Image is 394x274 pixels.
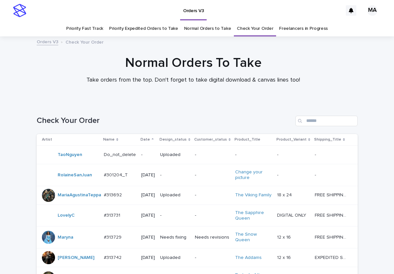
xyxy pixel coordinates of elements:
[37,186,358,205] tr: MariaAgustinaTeppa #313692#313692 [DATE]Uploaded-The Viking Family 18 x 2418 x 24 FREE SHIPPING -...
[184,21,231,36] a: Normal Orders to Take
[37,226,358,248] tr: Maryna #313729#313729 [DATE]Needs fixingNeeds revisionsThe Snow Queen 12 x 1612 x 16 FREE SHIPPIN...
[235,169,272,181] a: Change your picture
[160,152,190,158] p: Uploaded
[58,172,92,178] a: RolaineSanJuan
[279,21,328,36] a: Freelancers in Progress
[58,235,73,240] a: Maryna
[277,211,308,218] p: DIGITAL ONLY
[235,255,262,261] a: The Addams
[235,232,272,243] a: The Snow Queen
[33,55,354,71] h1: Normal Orders To Take
[195,152,230,158] p: -
[141,235,155,240] p: [DATE]
[141,213,155,218] p: [DATE]
[104,191,123,198] p: #313692
[58,152,82,158] a: TaoNguyen
[37,248,358,267] tr: [PERSON_NAME] #313742#313742 [DATE]Uploaded-The Addams 12 x 1612 x 16 EXPEDITED SHIPPING - previe...
[315,191,348,198] p: FREE SHIPPING - preview in 1-2 business days, after your approval delivery will take 5-10 b.d.
[159,136,187,143] p: Design_status
[104,233,123,240] p: #313729
[315,211,348,218] p: FREE SHIPPING - preview in 1-2 business days, after your approval delivery will take 5-10 b.d.
[160,192,190,198] p: Uploaded
[195,235,230,240] p: Needs revisions
[141,136,150,143] p: Date
[315,233,348,240] p: FREE SHIPPING - preview in 1-2 business days, after your approval delivery will take 5-10 b.d.
[58,192,101,198] a: MariaAgustinaTeppa
[237,21,273,36] a: Check Your Order
[104,171,129,178] p: #301204_T
[235,192,272,198] a: The Viking Family
[104,151,137,158] p: Do_not_delete
[295,116,358,126] input: Search
[235,136,260,143] p: Product_Title
[235,210,272,221] a: The Sapphire Queen
[194,136,227,143] p: Customer_status
[276,136,307,143] p: Product_Variant
[277,171,280,178] p: -
[58,213,75,218] a: LovelyC
[315,151,317,158] p: -
[66,21,103,36] a: Priority Fast Track
[195,255,230,261] p: -
[37,146,358,164] tr: TaoNguyen Do_not_deleteDo_not_delete -Uploaded---- --
[37,38,58,45] a: Orders V3
[195,213,230,218] p: -
[315,254,348,261] p: EXPEDITED SHIPPING - preview in 1 business day; delivery up to 5 business days after your approval.
[160,255,190,261] p: Uploaded
[104,211,122,218] p: #313731
[66,38,103,45] p: Check Your Order
[160,213,190,218] p: -
[315,171,317,178] p: -
[195,192,230,198] p: -
[13,4,26,17] img: stacker-logo-s-only.png
[277,254,292,261] p: 12 x 16
[104,254,123,261] p: #313742
[277,191,293,198] p: 18 x 24
[42,136,52,143] p: Artist
[103,136,115,143] p: Name
[277,233,292,240] p: 12 x 16
[235,152,272,158] p: -
[37,164,358,186] tr: RolaineSanJuan #301204_T#301204_T [DATE]--Change your picture -- --
[141,192,155,198] p: [DATE]
[141,172,155,178] p: [DATE]
[195,172,230,178] p: -
[37,116,293,126] h1: Check Your Order
[141,152,155,158] p: -
[141,255,155,261] p: [DATE]
[277,151,280,158] p: -
[160,235,190,240] p: Needs fixing
[314,136,341,143] p: Shipping_Title
[109,21,178,36] a: Priority Expedited Orders to Take
[62,77,324,84] p: Take orders from the top. Don't forget to take digital download & canvas lines too!
[367,5,378,16] div: MA
[58,255,94,261] a: [PERSON_NAME]
[160,172,190,178] p: -
[37,205,358,226] tr: LovelyC #313731#313731 [DATE]--The Sapphire Queen DIGITAL ONLYDIGITAL ONLY FREE SHIPPING - previe...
